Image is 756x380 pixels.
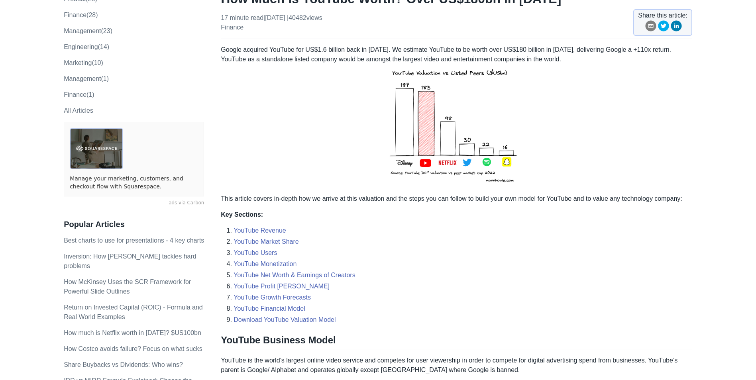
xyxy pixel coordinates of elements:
[64,75,109,82] a: Management(1)
[70,128,123,169] img: ads via Carbon
[221,211,263,218] strong: Key Sections:
[638,11,687,20] span: Share this article:
[234,272,355,278] a: YouTube Net Worth & Earnings of Creators
[671,20,682,34] button: linkedin
[287,14,322,21] span: | 40482 views
[221,13,322,32] p: 17 minute read | [DATE]
[385,64,528,188] img: yt valuation comparison
[221,45,692,188] p: Google acquired YouTube for US$1.6 billion back in [DATE]. We estimate YouTube to be worth over U...
[234,261,297,267] a: YouTube Monetization
[645,20,656,34] button: email
[64,27,112,34] a: management(23)
[221,356,692,375] p: YouTube is the world’s largest online video service and competes for user viewership in order to ...
[221,24,243,31] a: finance
[64,345,202,352] a: How Costco avoids failure? Focus on what sucks
[234,305,305,312] a: YouTube Financial Model
[64,304,203,320] a: Return on Invested Capital (ROIC) - Formula and Real World Examples
[64,107,93,114] a: All Articles
[64,200,204,207] a: ads via Carbon
[64,237,204,244] a: Best charts to use for presentations - 4 key charts
[234,227,286,234] a: YouTube Revenue
[64,361,183,368] a: Share Buybacks vs Dividends: Who wins?
[64,278,191,295] a: How McKinsey Uses the SCR Framework for Powerful Slide Outlines
[234,249,277,256] a: YouTube Users
[70,175,198,190] a: Manage your marketing, customers, and checkout flow with Squarespace.
[658,20,669,34] button: twitter
[234,238,298,245] a: YouTube Market Share
[64,59,103,66] a: marketing(10)
[221,194,692,204] p: This article covers in-depth how we arrive at this valuation and the steps you can follow to buil...
[234,294,311,301] a: YouTube Growth Forecasts
[221,334,692,349] h2: YouTube Business Model
[64,329,201,336] a: How much is Netflix worth in [DATE]? $US100bn
[234,316,336,323] a: Download YouTube Valuation Model
[64,43,109,50] a: engineering(14)
[64,253,196,269] a: Inversion: How [PERSON_NAME] tackles hard problems
[64,219,204,229] h3: Popular Articles
[64,12,98,18] a: finance(28)
[234,283,330,290] a: YouTube Profit [PERSON_NAME]
[64,91,94,98] a: Finance(1)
